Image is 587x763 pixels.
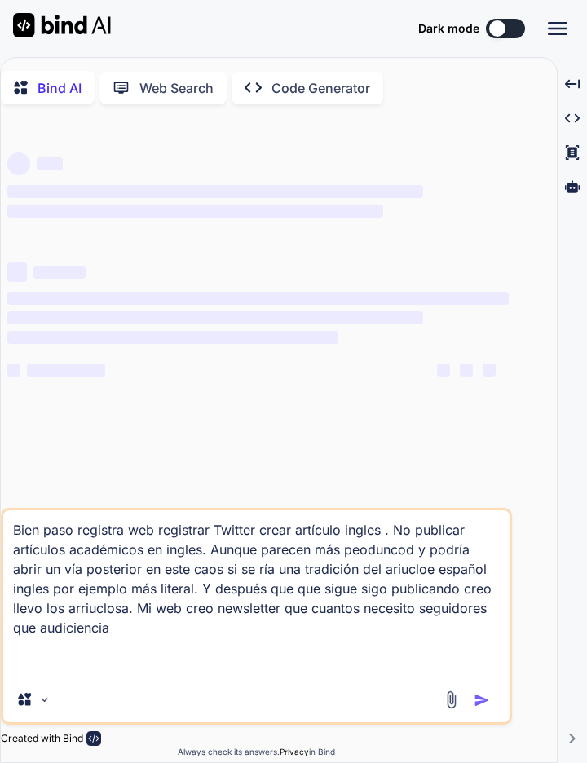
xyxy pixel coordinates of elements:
[271,78,370,98] p: Code Generator
[1,732,83,745] p: Created with Bind
[7,185,423,198] span: ‌
[7,262,27,282] span: ‌
[3,510,510,677] textarea: Bien paso registra web registrar Twitter crear artículo ingles . No publicar artículos académicos...
[7,364,20,377] span: ‌
[38,78,82,98] p: Bind AI
[442,690,461,709] img: attachment
[139,78,214,98] p: Web Search
[13,13,111,37] img: Bind AI
[7,311,423,324] span: ‌
[437,364,450,377] span: ‌
[27,364,105,377] span: ‌
[474,692,490,708] img: icon
[86,731,101,746] img: bind-logo
[33,266,86,279] span: ‌
[7,292,509,305] span: ‌
[37,157,63,170] span: ‌
[280,747,309,756] span: Privacy
[1,746,512,758] p: Always check its answers. in Bind
[418,20,479,37] span: Dark mode
[483,364,496,377] span: ‌
[7,331,338,344] span: ‌
[7,152,30,175] span: ‌
[460,364,473,377] span: ‌
[7,205,383,218] span: ‌
[38,693,51,707] img: Pick Models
